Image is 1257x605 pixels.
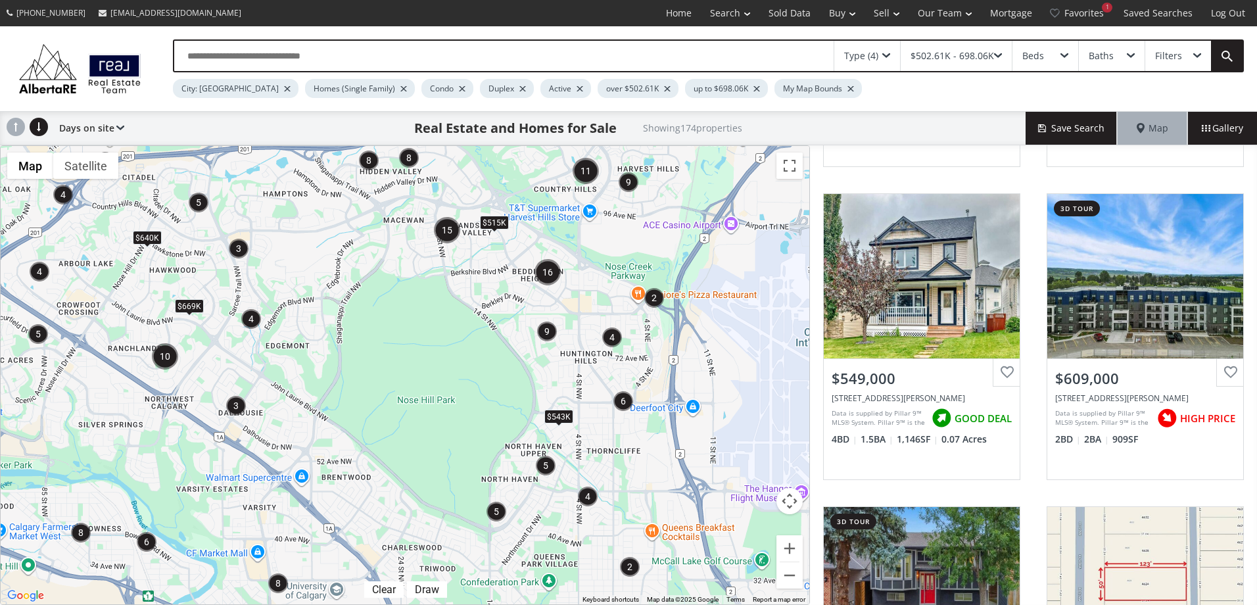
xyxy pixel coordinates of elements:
div: Days on site [53,112,124,145]
button: Keyboard shortcuts [582,595,639,604]
div: 4 [241,309,261,329]
div: 6 [613,391,633,411]
div: 5 [536,456,556,475]
span: 909 SF [1112,433,1138,446]
h2: Showing 174 properties [643,123,742,133]
button: Zoom in [776,535,803,562]
div: Condo [421,79,473,98]
h1: Real Estate and Homes for Sale [414,119,617,137]
div: Baths [1089,51,1114,60]
div: $669K [175,299,204,312]
div: Click to clear. [364,583,404,596]
div: City: [GEOGRAPHIC_DATA] [173,79,298,98]
div: $515K [480,215,509,229]
div: 9 [537,322,557,341]
div: $502.61K - 698.06K [911,51,994,60]
div: 5 [189,193,208,212]
div: Clear [369,583,399,596]
div: 4270 Norford Avenue NW #1212, Calgary, AB T3B6A8 [1055,393,1235,404]
a: [EMAIL_ADDRESS][DOMAIN_NAME] [92,1,248,25]
div: Beds [1022,51,1044,60]
div: $609,000 [1055,368,1235,389]
div: Data is supplied by Pillar 9™ MLS® System. Pillar 9™ is the owner of the copyright in its MLS® Sy... [1055,408,1150,428]
div: 2 [644,288,664,308]
span: Gallery [1202,122,1243,135]
div: 1 [1102,3,1112,12]
span: HIGH PRICE [1180,412,1235,425]
button: Show satellite imagery [53,153,118,179]
div: 8 [399,148,419,168]
div: $543K [544,409,573,423]
span: Map [1137,122,1168,135]
div: 11 [573,158,599,184]
div: Gallery [1187,112,1257,145]
div: Data is supplied by Pillar 9™ MLS® System. Pillar 9™ is the owner of the copyright in its MLS® Sy... [832,408,925,428]
div: 6 [95,152,115,172]
div: Click to draw. [407,583,447,596]
span: [EMAIL_ADDRESS][DOMAIN_NAME] [110,7,241,18]
div: Duplex [480,79,534,98]
div: 3 [229,239,249,258]
div: 5 [486,502,506,521]
a: Open this area in Google Maps (opens a new window) [4,587,47,604]
img: Logo [13,41,147,97]
button: Save Search [1026,112,1118,145]
div: 8 [359,151,379,170]
div: 9 [619,172,638,192]
button: Show street map [7,153,53,179]
div: Homes (Single Family) [305,79,415,98]
div: over $502.61K [598,79,678,98]
span: Map data ©2025 Google [647,596,719,603]
div: 2 [620,557,640,577]
span: 4 BD [832,433,857,446]
div: 4 [53,185,73,205]
div: 4 [602,327,622,347]
img: rating icon [928,405,955,431]
img: Google [4,587,47,604]
div: 4 [578,487,598,506]
div: Active [540,79,591,98]
div: 15 [434,217,460,243]
div: 4 [30,262,49,281]
div: Map [1118,112,1187,145]
span: 2 BD [1055,433,1081,446]
a: $549,000[STREET_ADDRESS][PERSON_NAME]Data is supplied by Pillar 9™ MLS® System. Pillar 9™ is the ... [810,180,1033,493]
div: 10 [152,343,178,370]
div: Filters [1155,51,1182,60]
div: Draw [412,583,442,596]
button: Zoom out [776,562,803,589]
button: Toggle fullscreen view [776,153,803,179]
span: 2 BA [1084,433,1109,446]
div: $549,000 [832,368,1012,389]
div: 16 [534,259,561,285]
div: up to $698.06K [685,79,768,98]
span: 0.07 Acres [941,433,987,446]
a: Report a map error [753,596,805,603]
span: GOOD DEAL [955,412,1012,425]
div: 8 [268,573,288,593]
div: $640K [133,231,162,245]
div: 5 [28,324,48,344]
a: Terms [726,596,745,603]
a: 3d tour$609,000[STREET_ADDRESS][PERSON_NAME]Data is supplied by Pillar 9™ MLS® System. Pillar 9™ ... [1033,180,1257,493]
div: 3 [226,396,246,416]
div: 372 Arbour Grove Close NW, Calgary, AB T3G 4J1 [832,393,1012,404]
div: My Map Bounds [774,79,862,98]
span: 1,146 SF [897,433,938,446]
span: [PHONE_NUMBER] [16,7,85,18]
button: Map camera controls [776,488,803,514]
img: rating icon [1154,405,1180,431]
span: 1.5 BA [861,433,893,446]
div: Type (4) [844,51,878,60]
div: 6 [137,532,156,552]
div: 8 [71,523,91,543]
